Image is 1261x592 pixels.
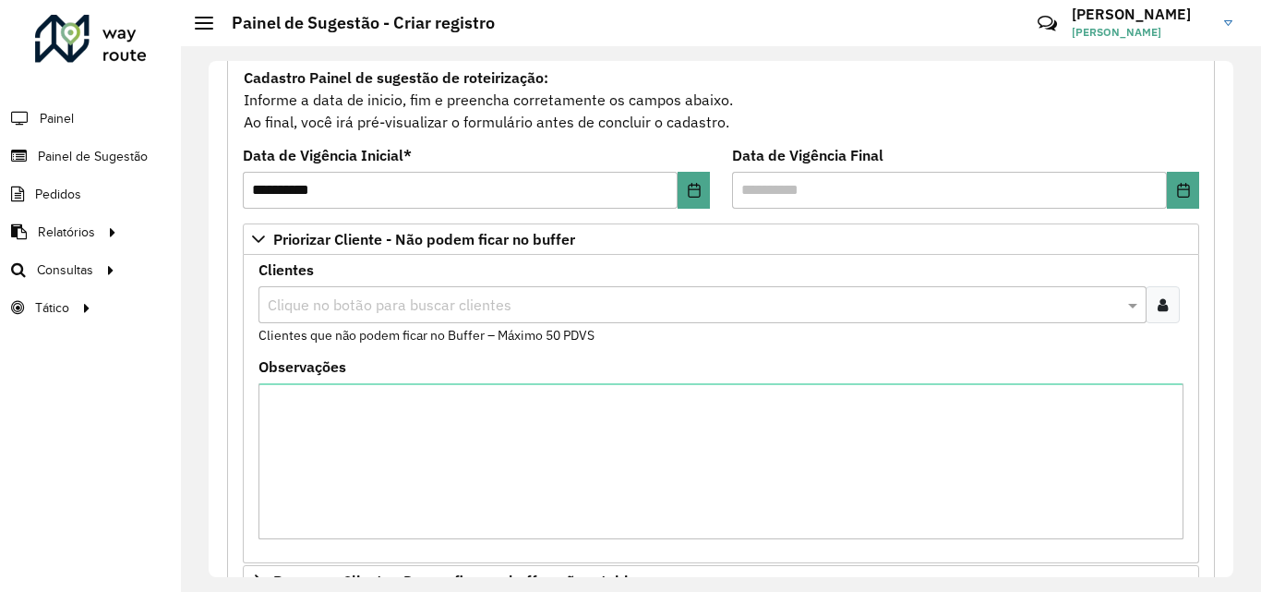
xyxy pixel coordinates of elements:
[732,144,883,166] label: Data de Vigência Final
[273,574,649,588] span: Preservar Cliente - Devem ficar no buffer, não roteirizar
[1072,24,1210,41] span: [PERSON_NAME]
[243,255,1199,563] div: Priorizar Cliente - Não podem ficar no buffer
[38,147,148,166] span: Painel de Sugestão
[1072,6,1210,23] h3: [PERSON_NAME]
[37,260,93,280] span: Consultas
[35,185,81,204] span: Pedidos
[213,13,495,33] h2: Painel de Sugestão - Criar registro
[244,68,548,87] strong: Cadastro Painel de sugestão de roteirização:
[243,144,412,166] label: Data de Vigência Inicial
[243,224,1199,255] a: Priorizar Cliente - Não podem ficar no buffer
[40,109,74,128] span: Painel
[258,327,594,344] small: Clientes que não podem ficar no Buffer – Máximo 50 PDVS
[273,232,575,247] span: Priorizar Cliente - Não podem ficar no buffer
[35,298,69,318] span: Tático
[258,356,346,378] label: Observações
[243,66,1199,134] div: Informe a data de inicio, fim e preencha corretamente os campos abaixo. Ao final, você irá pré-vi...
[678,172,710,209] button: Choose Date
[1027,4,1067,43] a: Contato Rápido
[1167,172,1199,209] button: Choose Date
[258,259,314,281] label: Clientes
[38,223,95,242] span: Relatórios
